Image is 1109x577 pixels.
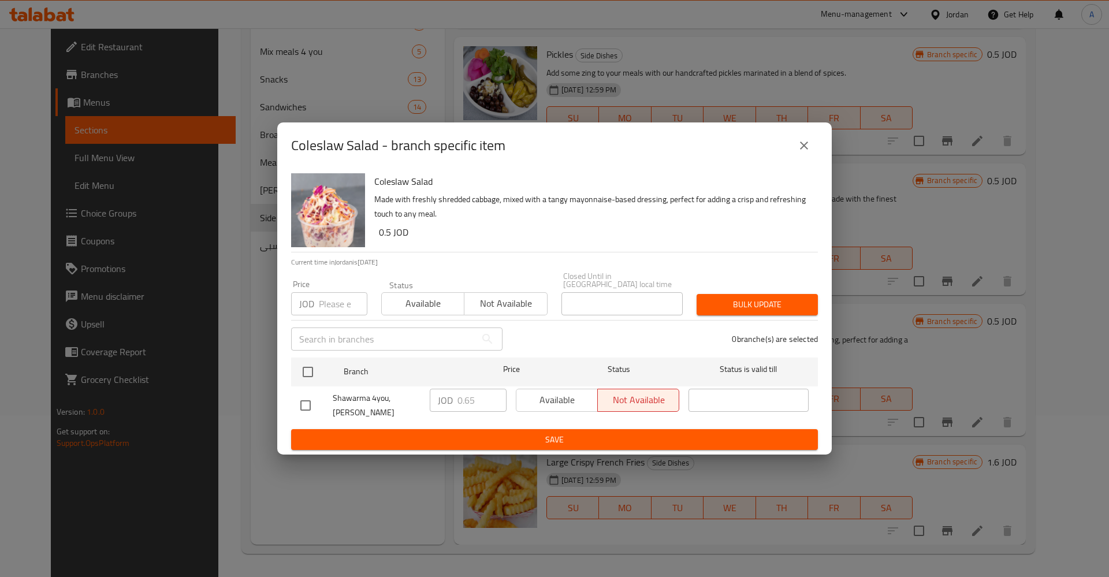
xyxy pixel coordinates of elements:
[333,391,420,420] span: Shawarma 4you, [PERSON_NAME]
[457,389,507,412] input: Please enter price
[559,362,679,377] span: Status
[291,257,818,267] p: Current time in Jordan is [DATE]
[374,173,809,189] h6: Coleslaw Salad
[374,192,809,221] p: Made with freshly shredded cabbage, mixed with a tangy mayonnaise-based dressing, perfect for add...
[291,327,476,351] input: Search in branches
[790,132,818,159] button: close
[473,362,550,377] span: Price
[319,292,367,315] input: Please enter price
[300,433,809,447] span: Save
[386,295,460,312] span: Available
[732,333,818,345] p: 0 branche(s) are selected
[464,292,547,315] button: Not available
[697,294,818,315] button: Bulk update
[379,224,809,240] h6: 0.5 JOD
[299,297,314,311] p: JOD
[469,295,542,312] span: Not available
[689,362,809,377] span: Status is valid till
[381,292,464,315] button: Available
[291,173,365,247] img: Coleslaw Salad
[291,429,818,451] button: Save
[291,136,505,155] h2: Coleslaw Salad - branch specific item
[706,297,809,312] span: Bulk update
[438,393,453,407] p: JOD
[344,364,464,379] span: Branch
